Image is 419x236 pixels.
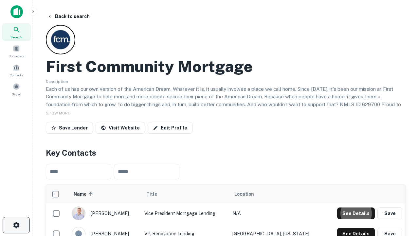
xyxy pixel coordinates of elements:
[337,207,375,219] button: See Details
[2,80,31,98] a: Saved
[2,42,31,60] a: Borrowers
[46,57,253,76] h2: First Community Mortgage
[2,23,31,41] a: Search
[10,72,23,78] span: Contacts
[12,91,21,97] span: Saved
[46,79,68,84] span: Description
[74,190,95,198] span: Name
[10,34,22,40] span: Search
[141,203,229,224] td: Vice President Mortgage Lending
[96,122,145,134] a: Visit Website
[377,207,402,219] button: Save
[10,5,23,18] img: capitalize-icon.png
[45,10,92,22] button: Back to search
[9,53,24,59] span: Borrowers
[72,207,85,220] img: 1520878720083
[234,190,254,198] span: Location
[146,190,166,198] span: Title
[2,61,31,79] a: Contacts
[148,122,192,134] a: Edit Profile
[72,206,138,220] div: [PERSON_NAME]
[141,185,229,203] th: Title
[229,203,324,224] td: N/A
[46,85,406,116] p: Each of us has our own version of the American Dream. Whatever it is, it usually involves a place...
[46,111,70,115] span: SHOW MORE
[46,122,93,134] button: Save Lender
[68,185,141,203] th: Name
[386,163,419,194] iframe: Chat Widget
[46,147,406,159] h4: Key Contacts
[229,185,324,203] th: Location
